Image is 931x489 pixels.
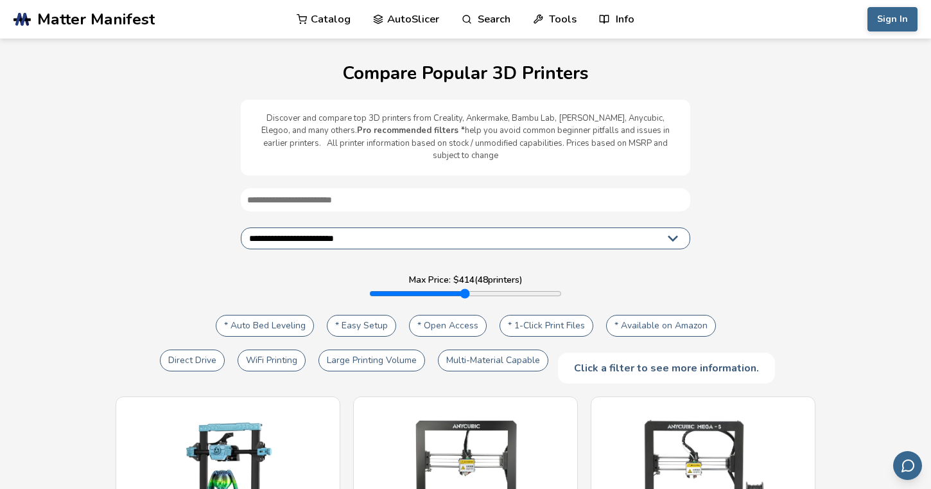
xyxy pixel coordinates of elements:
[558,353,775,384] div: Click a filter to see more information.
[37,10,155,28] span: Matter Manifest
[357,125,465,136] b: Pro recommended filters *
[409,275,523,285] label: Max Price: $ 414 ( 48 printers)
[867,7,918,31] button: Sign In
[606,315,716,337] button: * Available on Amazon
[893,451,922,480] button: Send feedback via email
[13,64,918,84] h1: Compare Popular 3D Printers
[409,315,487,337] button: * Open Access
[438,350,548,371] button: Multi-Material Capable
[238,350,306,371] button: WiFi Printing
[327,315,396,337] button: * Easy Setup
[216,315,314,337] button: * Auto Bed Leveling
[500,315,593,337] button: * 1-Click Print Files
[318,350,425,371] button: Large Printing Volume
[254,112,677,163] p: Discover and compare top 3D printers from Creality, Ankermake, Bambu Lab, [PERSON_NAME], Anycubic...
[160,350,225,371] button: Direct Drive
